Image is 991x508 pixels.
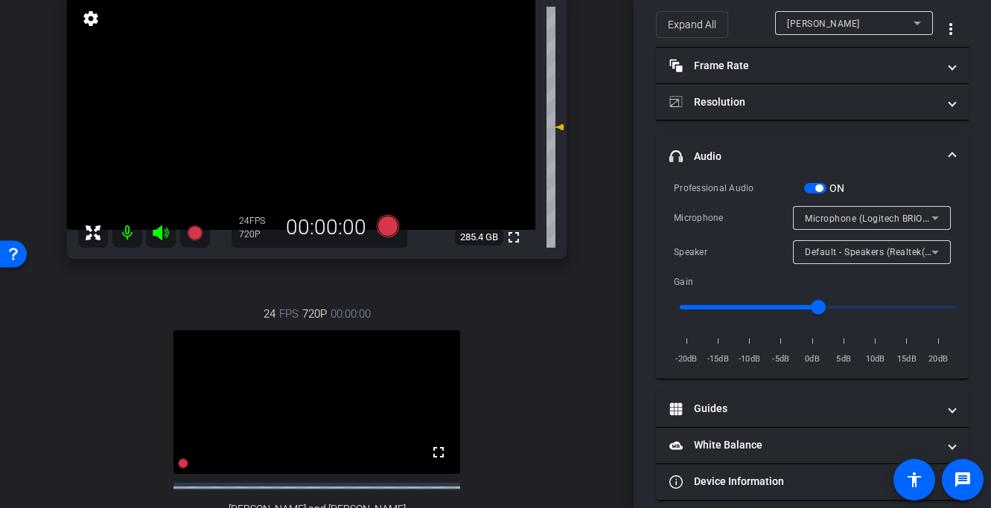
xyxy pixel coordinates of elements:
mat-panel-title: Frame Rate [669,58,937,74]
mat-panel-title: Audio [669,149,937,164]
div: Audio [656,180,969,379]
div: Microphone [674,210,793,225]
span: 285.4 GB [455,228,503,246]
span: 5dB [831,352,856,367]
mat-icon: more_vert [942,20,960,38]
span: -15dB [705,352,730,367]
span: Microphone (Logitech BRIO) (046d:085e) [805,212,981,224]
span: 00:00:00 [331,306,371,322]
span: FPS [279,306,299,322]
span: 20dB [925,352,951,367]
div: 720P [239,228,276,240]
span: -20dB [674,352,699,367]
mat-icon: 0 dB [547,118,564,136]
span: 720P [302,306,327,322]
span: Default - Speakers (Realtek(R) Audio) [805,245,966,257]
button: Expand All [656,11,728,38]
mat-expansion-panel-header: Frame Rate [656,48,969,83]
mat-expansion-panel-header: Guides [656,391,969,427]
div: Speaker [674,245,793,260]
mat-icon: message [954,471,972,489]
div: 00:00:00 [276,215,376,240]
mat-panel-title: Guides [669,401,937,417]
mat-icon: accessibility [905,471,923,489]
span: -10dB [737,352,762,367]
mat-panel-title: White Balance [669,437,937,453]
span: -5dB [768,352,794,367]
label: ON [826,181,845,196]
mat-expansion-panel-header: Audio [656,132,969,180]
span: 24 [264,306,275,322]
mat-expansion-panel-header: Device Information [656,464,969,500]
mat-panel-title: Device Information [669,474,937,489]
span: Expand All [668,10,716,39]
mat-panel-title: Resolution [669,94,937,110]
mat-icon: settings [80,10,101,28]
button: More Options for Adjustments Panel [933,11,969,47]
mat-icon: fullscreen [430,443,447,461]
span: 10dB [863,352,888,367]
mat-expansion-panel-header: White Balance [656,428,969,463]
span: FPS [249,216,265,226]
mat-expansion-panel-header: Resolution [656,84,969,120]
div: Gain [674,274,804,289]
mat-icon: fullscreen [505,228,523,246]
span: 0dB [800,352,825,367]
div: Professional Audio [674,181,804,196]
div: 24 [239,215,276,227]
span: 15dB [894,352,920,367]
span: [PERSON_NAME] [787,19,860,29]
